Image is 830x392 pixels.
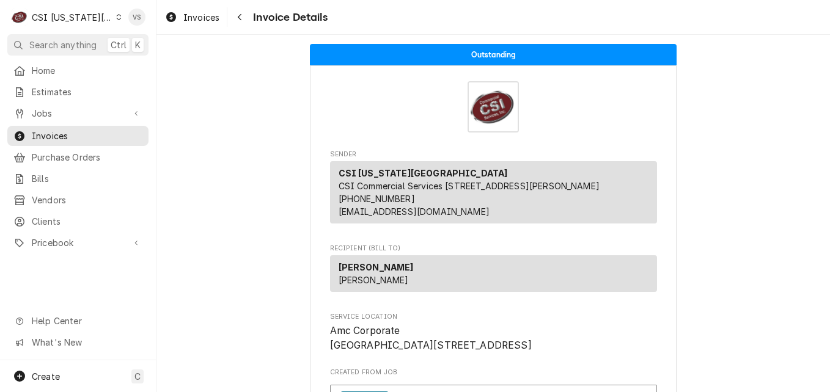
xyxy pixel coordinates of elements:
[330,324,657,352] span: Service Location
[7,60,149,81] a: Home
[7,82,149,102] a: Estimates
[330,312,657,322] span: Service Location
[339,262,414,272] strong: [PERSON_NAME]
[32,194,142,206] span: Vendors
[330,255,657,297] div: Recipient (Bill To)
[468,81,519,132] img: Logo
[330,244,657,297] div: Invoice Recipient
[160,7,224,27] a: Invoices
[32,314,141,327] span: Help Center
[11,9,28,26] div: C
[111,38,127,51] span: Ctrl
[32,129,142,142] span: Invoices
[330,325,532,351] span: Amc Corporate [GEOGRAPHIC_DATA][STREET_ADDRESS]
[32,236,124,249] span: Pricebook
[330,255,657,292] div: Recipient (Bill To)
[230,7,249,27] button: Navigate back
[339,168,508,178] strong: CSI [US_STATE][GEOGRAPHIC_DATA]
[32,85,142,98] span: Estimates
[32,215,142,228] span: Clients
[7,190,149,210] a: Vendors
[7,211,149,231] a: Clients
[128,9,145,26] div: VS
[7,103,149,123] a: Go to Jobs
[7,126,149,146] a: Invoices
[7,34,149,56] button: Search anythingCtrlK
[330,161,657,223] div: Sender
[7,233,149,253] a: Go to Pricebook
[330,312,657,353] div: Service Location
[310,44,677,65] div: Status
[7,147,149,167] a: Purchase Orders
[7,311,149,331] a: Go to Help Center
[7,169,149,189] a: Bills
[7,332,149,352] a: Go to What's New
[32,151,142,164] span: Purchase Orders
[330,161,657,228] div: Sender
[339,181,600,191] span: CSI Commercial Services [STREET_ADDRESS][PERSON_NAME]
[339,275,409,285] span: [PERSON_NAME]
[330,150,657,159] span: Sender
[330,368,657,377] span: Created From Job
[32,336,141,349] span: What's New
[11,9,28,26] div: CSI Kansas City's Avatar
[128,9,145,26] div: Vicky Stuesse's Avatar
[32,11,112,24] div: CSI [US_STATE][GEOGRAPHIC_DATA]
[339,206,490,217] a: [EMAIL_ADDRESS][DOMAIN_NAME]
[32,64,142,77] span: Home
[249,9,327,26] span: Invoice Details
[134,370,141,383] span: C
[32,172,142,185] span: Bills
[135,38,141,51] span: K
[330,244,657,253] span: Recipient (Bill To)
[32,371,60,382] span: Create
[183,11,219,24] span: Invoices
[29,38,97,51] span: Search anything
[330,150,657,229] div: Invoice Sender
[471,51,516,59] span: Outstanding
[339,194,415,204] a: [PHONE_NUMBER]
[32,107,124,120] span: Jobs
